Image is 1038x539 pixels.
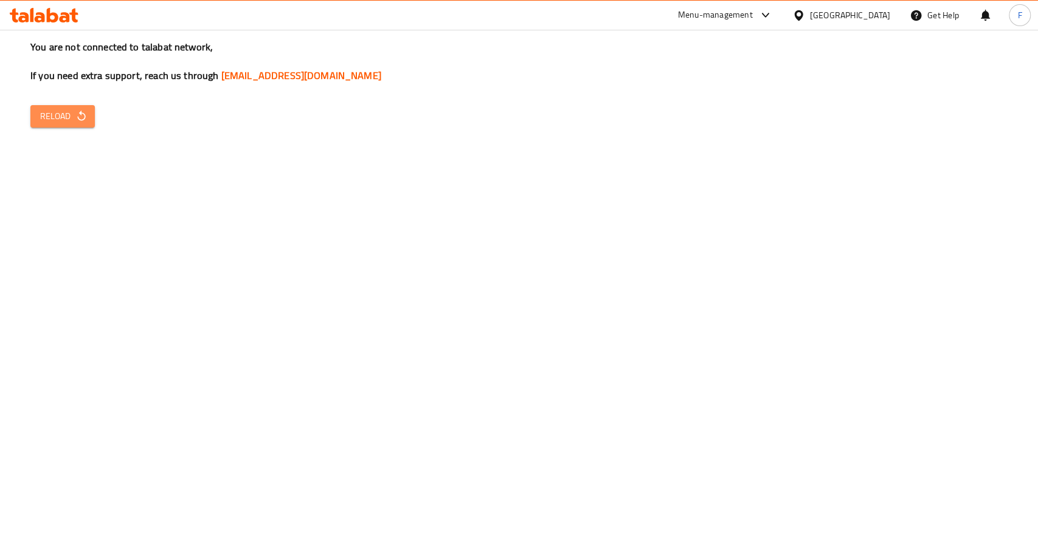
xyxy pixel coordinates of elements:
h3: You are not connected to talabat network, If you need extra support, reach us through [30,40,1008,83]
div: [GEOGRAPHIC_DATA] [810,9,890,22]
div: Menu-management [678,8,753,22]
button: Reload [30,105,95,128]
span: F [1017,9,1022,22]
span: Reload [40,109,85,124]
a: [EMAIL_ADDRESS][DOMAIN_NAME] [221,66,381,84]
